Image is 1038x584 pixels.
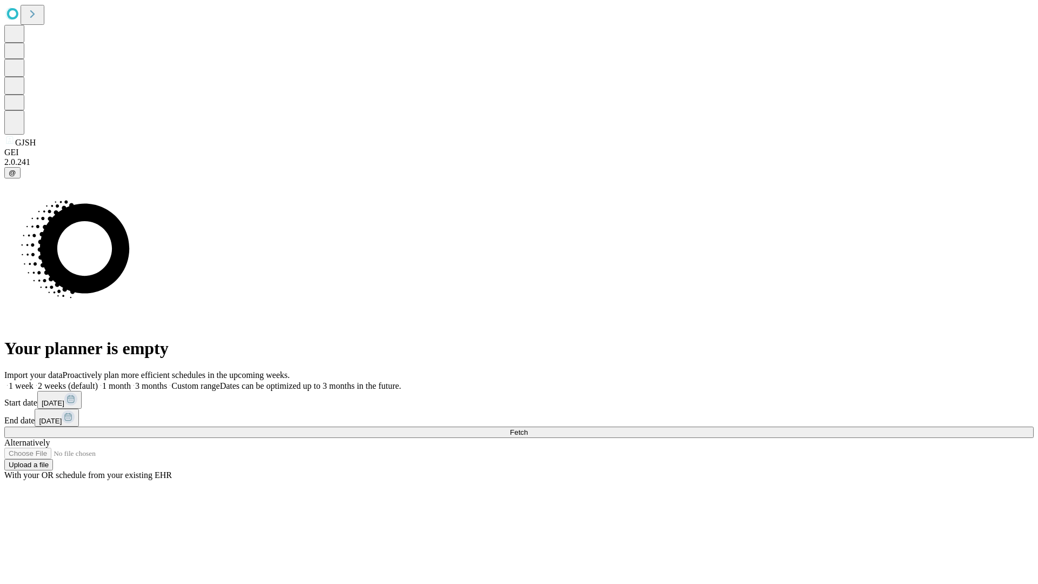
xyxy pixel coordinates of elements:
button: [DATE] [37,391,82,409]
span: With your OR schedule from your existing EHR [4,470,172,480]
button: Upload a file [4,459,53,470]
span: Fetch [510,428,528,436]
div: GEI [4,148,1034,157]
span: Custom range [171,381,219,390]
span: [DATE] [39,417,62,425]
button: Fetch [4,427,1034,438]
span: Proactively plan more efficient schedules in the upcoming weeks. [63,370,290,380]
h1: Your planner is empty [4,339,1034,359]
div: 2.0.241 [4,157,1034,167]
span: GJSH [15,138,36,147]
span: 1 week [9,381,34,390]
span: Alternatively [4,438,50,447]
span: 3 months [135,381,167,390]
button: [DATE] [35,409,79,427]
span: 1 month [102,381,131,390]
span: 2 weeks (default) [38,381,98,390]
div: End date [4,409,1034,427]
span: [DATE] [42,399,64,407]
div: Start date [4,391,1034,409]
button: @ [4,167,21,178]
span: Import your data [4,370,63,380]
span: Dates can be optimized up to 3 months in the future. [220,381,401,390]
span: @ [9,169,16,177]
